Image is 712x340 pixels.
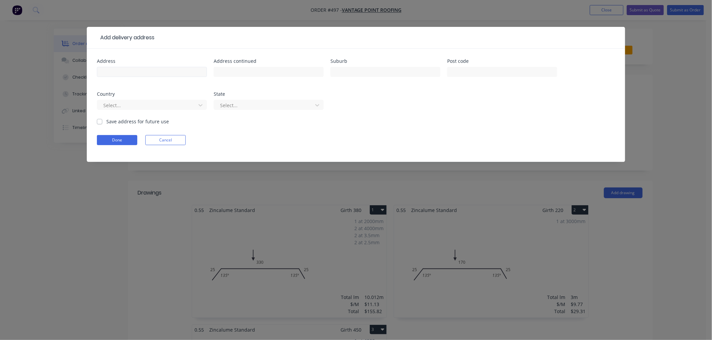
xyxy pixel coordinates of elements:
div: Suburb [330,59,440,63]
div: Post code [447,59,557,63]
button: Cancel [145,135,186,145]
div: Add delivery address [97,34,154,42]
div: Address [97,59,207,63]
div: Country [97,92,207,96]
label: Save address for future use [106,118,169,125]
div: State [214,92,324,96]
button: Done [97,135,137,145]
div: Address continued [214,59,324,63]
